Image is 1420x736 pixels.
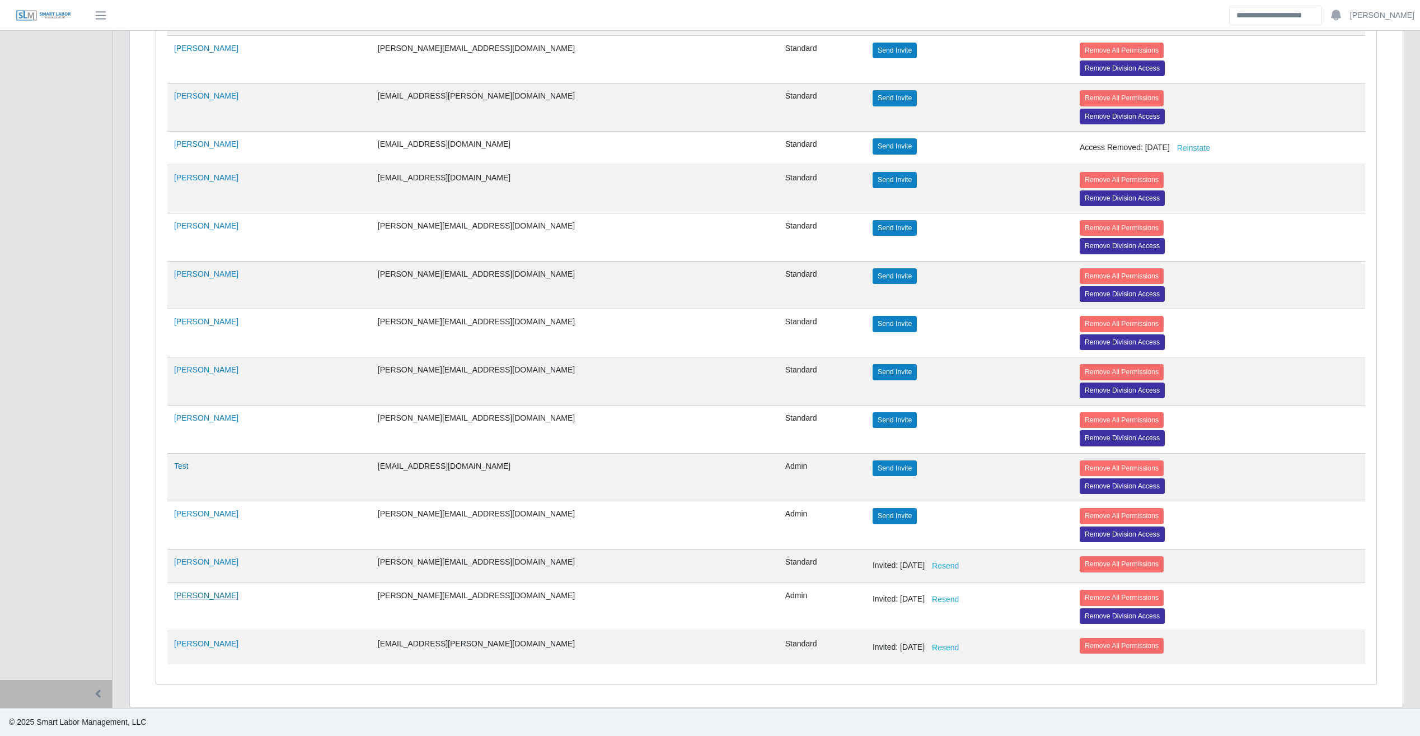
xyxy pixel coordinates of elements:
td: Standard [779,309,866,357]
button: Remove Division Access [1080,383,1165,398]
button: Remove All Permissions [1080,364,1164,380]
button: Remove All Permissions [1080,316,1164,332]
a: [PERSON_NAME] [174,317,238,326]
button: Send Invite [873,138,917,154]
a: [PERSON_NAME] [174,44,238,53]
span: © 2025 Smart Labor Management, LLC [9,718,146,726]
button: Send Invite [873,508,917,524]
button: Remove All Permissions [1080,412,1164,428]
td: [EMAIL_ADDRESS][DOMAIN_NAME] [371,132,779,165]
button: Remove All Permissions [1080,90,1164,106]
button: Remove Division Access [1080,334,1165,350]
td: [PERSON_NAME][EMAIL_ADDRESS][DOMAIN_NAME] [371,405,779,453]
button: Remove Division Access [1080,608,1165,624]
a: [PERSON_NAME] [174,269,238,278]
a: [PERSON_NAME] [174,591,238,600]
button: Remove All Permissions [1080,43,1164,58]
td: [PERSON_NAME][EMAIL_ADDRESS][DOMAIN_NAME] [371,501,779,549]
td: Standard [779,35,866,83]
button: Remove All Permissions [1080,460,1164,476]
td: [PERSON_NAME][EMAIL_ADDRESS][DOMAIN_NAME] [371,583,779,631]
a: [PERSON_NAME] [174,639,238,648]
span: Invited: [DATE] [873,561,966,570]
button: Resend [925,590,966,609]
button: Remove Division Access [1080,430,1165,446]
button: Send Invite [873,172,917,188]
td: [PERSON_NAME][EMAIL_ADDRESS][DOMAIN_NAME] [371,357,779,406]
button: Remove All Permissions [1080,638,1164,654]
button: Send Invite [873,220,917,236]
button: Remove All Permissions [1080,268,1164,284]
button: Remove Division Access [1080,190,1165,206]
td: [EMAIL_ADDRESS][PERSON_NAME][DOMAIN_NAME] [371,83,779,132]
td: Standard [779,357,866,406]
a: [PERSON_NAME] [174,557,238,566]
button: Remove Division Access [1080,286,1165,302]
input: Search [1229,6,1322,25]
button: Remove All Permissions [1080,590,1164,605]
button: Send Invite [873,460,917,476]
td: Standard [779,261,866,309]
td: Standard [779,405,866,453]
a: [PERSON_NAME] [174,413,238,422]
a: [PERSON_NAME] [1350,10,1414,21]
a: [PERSON_NAME] [174,365,238,374]
td: [EMAIL_ADDRESS][PERSON_NAME][DOMAIN_NAME] [371,631,779,664]
td: [EMAIL_ADDRESS][DOMAIN_NAME] [371,165,779,213]
button: Remove All Permissions [1080,172,1164,188]
td: Admin [779,583,866,631]
button: Resend [925,638,966,658]
button: Send Invite [873,412,917,428]
a: [PERSON_NAME] [174,139,238,148]
button: Reinstate [1170,138,1217,158]
button: Send Invite [873,43,917,58]
button: Remove All Permissions [1080,556,1164,572]
button: Send Invite [873,364,917,380]
span: Invited: [DATE] [873,642,966,651]
td: [PERSON_NAME][EMAIL_ADDRESS][DOMAIN_NAME] [371,35,779,83]
span: Access Removed: [DATE] [1080,143,1217,152]
button: Send Invite [873,316,917,332]
td: Standard [779,631,866,664]
button: Resend [925,556,966,576]
td: [PERSON_NAME][EMAIL_ADDRESS][DOMAIN_NAME] [371,549,779,583]
td: Standard [779,549,866,583]
td: Standard [779,213,866,261]
button: Remove All Permissions [1080,220,1164,236]
button: Remove All Permissions [1080,508,1164,524]
td: Standard [779,132,866,165]
button: Remove Division Access [1080,60,1165,76]
a: [PERSON_NAME] [174,509,238,518]
td: [PERSON_NAME][EMAIL_ADDRESS][DOMAIN_NAME] [371,261,779,309]
img: SLM Logo [16,10,72,22]
td: Standard [779,165,866,213]
td: [PERSON_NAME][EMAIL_ADDRESS][DOMAIN_NAME] [371,309,779,357]
a: [PERSON_NAME] [174,221,238,230]
td: [PERSON_NAME][EMAIL_ADDRESS][DOMAIN_NAME] [371,213,779,261]
a: Test [174,462,189,471]
a: [PERSON_NAME] [174,173,238,182]
td: [EMAIL_ADDRESS][DOMAIN_NAME] [371,453,779,501]
td: Standard [779,83,866,132]
button: Remove Division Access [1080,238,1165,254]
button: Remove Division Access [1080,478,1165,494]
button: Remove Division Access [1080,109,1165,124]
button: Send Invite [873,268,917,284]
button: Remove Division Access [1080,527,1165,542]
button: Send Invite [873,90,917,106]
a: [PERSON_NAME] [174,91,238,100]
td: Admin [779,453,866,501]
td: Admin [779,501,866,549]
span: Invited: [DATE] [873,594,966,603]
